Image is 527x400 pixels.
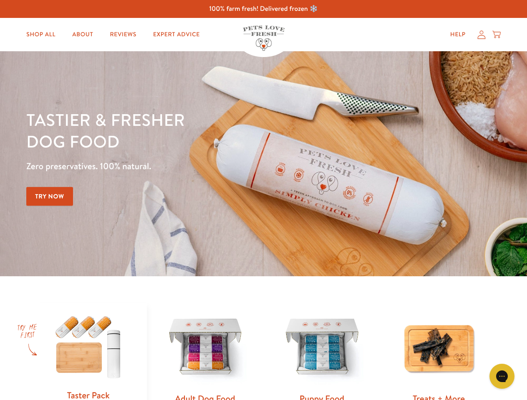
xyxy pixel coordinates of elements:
[103,26,143,43] a: Reviews
[243,25,285,51] img: Pets Love Fresh
[20,26,62,43] a: Shop All
[26,187,73,206] a: Try Now
[485,361,519,392] iframe: Gorgias live chat messenger
[444,26,472,43] a: Help
[26,109,343,152] h1: Tastier & fresher dog food
[26,159,343,174] p: Zero preservatives. 100% natural.
[146,26,207,43] a: Expert Advice
[66,26,100,43] a: About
